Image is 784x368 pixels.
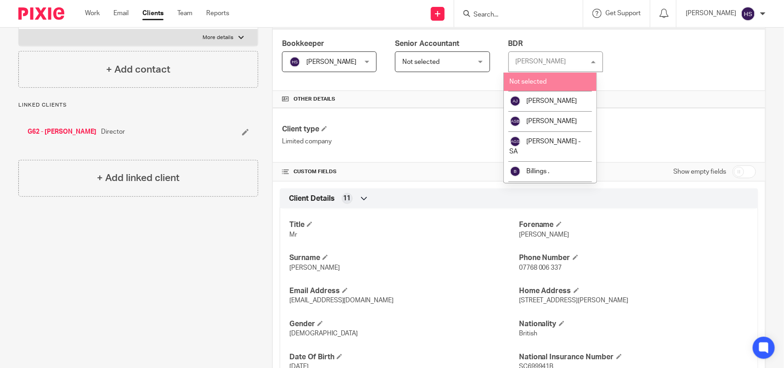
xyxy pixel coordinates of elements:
[177,9,192,18] a: Team
[289,220,519,230] h4: Title
[101,127,125,136] span: Director
[85,9,100,18] a: Work
[289,330,358,337] span: [DEMOGRAPHIC_DATA]
[289,232,297,238] span: Mr
[519,265,562,271] span: 07768 006 337
[741,6,756,21] img: svg%3E
[289,57,300,68] img: svg%3E
[686,9,736,18] p: [PERSON_NAME]
[510,166,521,177] img: svg%3E
[282,40,324,47] span: Bookkeeper
[289,265,340,271] span: [PERSON_NAME]
[289,297,394,304] span: [EMAIL_ADDRESS][DOMAIN_NAME]
[18,7,64,20] img: Pixie
[289,253,519,263] h4: Surname
[282,168,519,176] h4: CUSTOM FIELDS
[282,125,519,134] h4: Client type
[18,102,258,109] p: Linked clients
[282,137,519,146] p: Limited company
[519,253,749,263] h4: Phone Number
[510,116,521,127] img: svg%3E
[97,171,180,185] h4: + Add linked client
[106,62,170,77] h4: + Add contact
[605,10,641,17] span: Get Support
[519,137,756,146] p: [STREET_ADDRESS]
[516,58,566,65] div: [PERSON_NAME]
[28,127,96,136] a: G62 - [PERSON_NAME]
[519,319,749,329] h4: Nationality
[395,40,459,47] span: Senior Accountant
[527,168,550,175] span: Billings .
[206,9,229,18] a: Reports
[519,232,570,238] span: [PERSON_NAME]
[519,286,749,296] h4: Home Address
[527,98,577,104] span: [PERSON_NAME]
[289,352,519,362] h4: Date Of Birth
[673,167,726,176] label: Show empty fields
[344,194,351,203] span: 11
[527,118,577,125] span: [PERSON_NAME]
[510,138,581,155] span: [PERSON_NAME] - SA
[519,352,749,362] h4: National Insurance Number
[289,286,519,296] h4: Email Address
[508,40,523,47] span: BDR
[402,59,440,65] span: Not selected
[519,330,537,337] span: British
[510,96,521,107] img: svg%3E
[510,79,547,85] span: Not selected
[519,297,629,304] span: [STREET_ADDRESS][PERSON_NAME]
[306,59,357,65] span: [PERSON_NAME]
[473,11,555,19] input: Search
[519,125,756,134] h4: Address
[113,9,129,18] a: Email
[293,96,335,103] span: Other details
[142,9,164,18] a: Clients
[289,319,519,329] h4: Gender
[519,220,749,230] h4: Forename
[510,136,521,147] img: svg%3E
[289,194,335,204] span: Client Details
[203,34,234,41] p: More details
